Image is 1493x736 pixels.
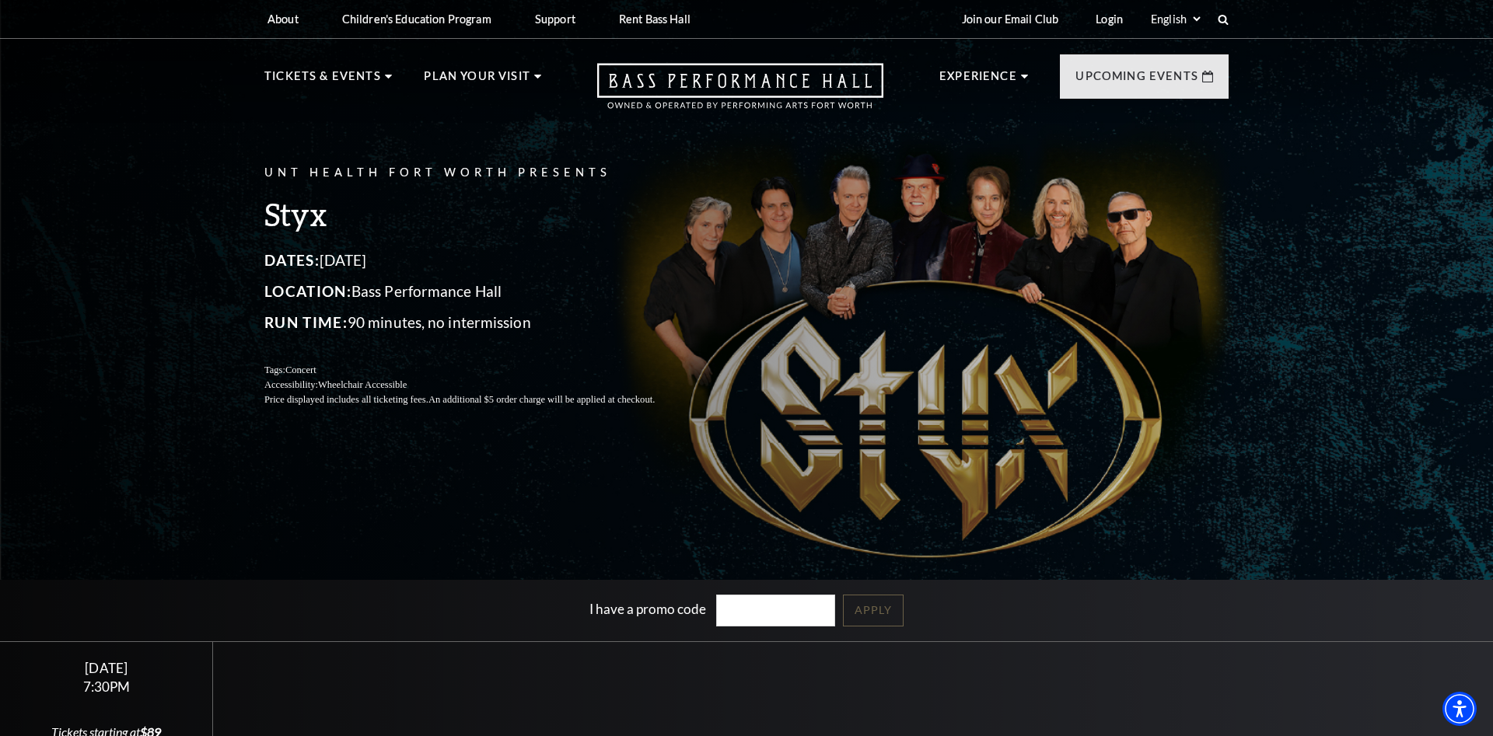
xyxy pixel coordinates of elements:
[264,248,692,273] p: [DATE]
[264,363,692,378] p: Tags:
[19,680,194,693] div: 7:30PM
[424,67,530,95] p: Plan Your Visit
[264,378,692,392] p: Accessibility:
[428,394,655,405] span: An additional $5 order charge will be applied at checkout.
[589,601,706,617] label: I have a promo code
[619,12,691,26] p: Rent Bass Hall
[264,392,692,407] p: Price displayed includes all ticketing fees.
[264,251,320,269] span: Dates:
[19,660,194,676] div: [DATE]
[342,12,491,26] p: Children's Education Program
[1148,12,1203,26] select: Select:
[535,12,575,26] p: Support
[939,67,1017,95] p: Experience
[1442,692,1477,726] div: Accessibility Menu
[1075,67,1198,95] p: Upcoming Events
[318,379,407,390] span: Wheelchair Accessible
[264,310,692,335] p: 90 minutes, no intermission
[264,282,351,300] span: Location:
[285,365,316,375] span: Concert
[267,12,299,26] p: About
[264,163,692,183] p: UNT Health Fort Worth Presents
[264,279,692,304] p: Bass Performance Hall
[264,67,381,95] p: Tickets & Events
[264,313,348,331] span: Run Time:
[264,194,692,234] h3: Styx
